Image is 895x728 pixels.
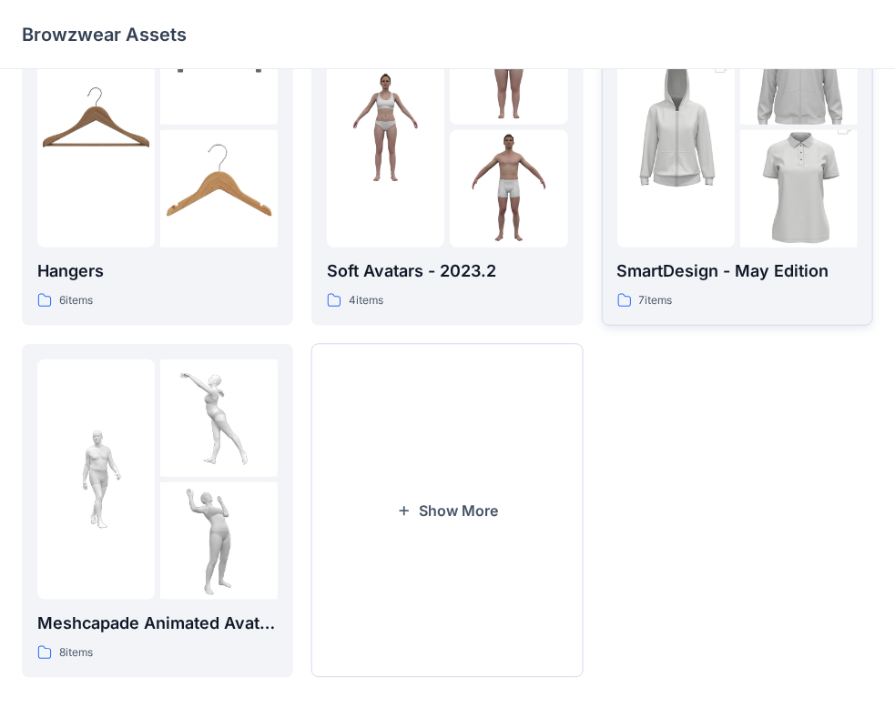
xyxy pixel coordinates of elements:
p: Browzwear Assets [22,22,187,47]
button: Show More [311,344,583,678]
img: folder 2 [160,359,278,477]
p: 4 items [349,291,383,310]
a: folder 1folder 2folder 3Meshcapade Animated Avatars8items [22,344,293,678]
img: folder 1 [37,420,155,538]
img: folder 3 [740,101,858,278]
img: folder 1 [617,39,735,216]
img: folder 1 [37,68,155,186]
p: Meshcapade Animated Avatars [37,611,278,636]
p: SmartDesign - May Edition [617,258,858,284]
p: Hangers [37,258,278,284]
img: folder 1 [327,68,444,186]
p: Soft Avatars - 2023.2 [327,258,567,284]
p: 7 items [639,291,673,310]
p: 8 items [59,643,93,662]
img: folder 3 [160,482,278,600]
img: folder 3 [450,130,567,248]
img: folder 3 [160,130,278,248]
p: 6 items [59,291,93,310]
